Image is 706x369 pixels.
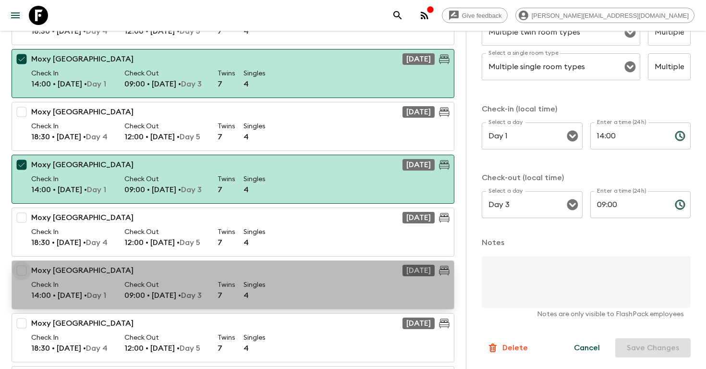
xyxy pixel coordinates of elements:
[31,318,134,329] p: Moxy [GEOGRAPHIC_DATA]
[31,131,113,143] p: 18:30 • [DATE] •
[590,123,667,149] input: hh:mm
[12,155,454,204] button: Moxy [GEOGRAPHIC_DATA][DATE]Check In14:00 • [DATE] •Day 1Check Out09:00 • [DATE] •Day 3Twins7Sing...
[218,25,232,37] p: 7
[86,344,108,352] span: Day 4
[181,292,202,299] span: Day 3
[243,290,258,301] p: 4
[502,342,528,354] p: Delete
[243,227,258,237] p: Singles
[457,12,507,19] span: Give feedback
[482,103,691,115] p: Check-in (local time)
[180,133,200,141] span: Day 5
[180,27,200,35] span: Day 5
[243,25,258,37] p: 4
[86,239,108,246] span: Day 4
[402,159,435,171] div: [DATE]
[87,292,106,299] span: Day 1
[31,265,134,276] p: Moxy [GEOGRAPHIC_DATA]
[124,237,206,248] p: 12:00 • [DATE] •
[87,80,106,88] span: Day 1
[566,129,579,143] button: Open
[243,280,258,290] p: Singles
[124,174,206,184] p: Check Out
[488,118,523,126] label: Select a day
[31,212,134,223] p: Moxy [GEOGRAPHIC_DATA]
[218,122,232,131] p: Twins
[562,338,611,357] button: Cancel
[86,27,108,35] span: Day 4
[515,8,694,23] div: [PERSON_NAME][EMAIL_ADDRESS][DOMAIN_NAME]
[12,49,454,98] button: Moxy [GEOGRAPHIC_DATA][DATE]Check In14:00 • [DATE] •Day 1Check Out09:00 • [DATE] •Day 3Twins7Sing...
[124,25,206,37] p: 12:00 • [DATE] •
[243,122,258,131] p: Singles
[218,227,232,237] p: Twins
[218,280,232,290] p: Twins
[31,333,113,343] p: Check In
[623,25,637,39] button: Open
[124,343,206,354] p: 12:00 • [DATE] •
[124,290,206,301] p: 09:00 • [DATE] •
[86,133,108,141] span: Day 4
[623,60,637,74] button: Open
[488,309,684,319] p: Notes are only visible to FlashPack employees
[402,212,435,223] div: [DATE]
[218,131,232,143] p: 7
[243,131,258,143] p: 4
[31,122,113,131] p: Check In
[488,187,523,195] label: Select a day
[218,78,232,90] p: 7
[482,338,533,357] button: Delete
[31,237,113,248] p: 18:30 • [DATE] •
[218,290,232,301] p: 7
[12,260,454,309] button: Moxy [GEOGRAPHIC_DATA][DATE]Check In14:00 • [DATE] •Day 1Check Out09:00 • [DATE] •Day 3Twins7Sing...
[124,184,206,196] p: 09:00 • [DATE] •
[243,237,258,248] p: 4
[670,126,690,146] button: Choose time, selected time is 2:00 PM
[31,227,113,237] p: Check In
[482,172,691,184] p: Check-out (local time)
[6,6,25,25] button: menu
[124,333,206,343] p: Check Out
[402,53,435,65] div: [DATE]
[488,49,559,57] label: Select a single room type
[482,237,691,248] p: Notes
[402,318,435,329] div: [DATE]
[218,184,232,196] p: 7
[597,118,646,126] label: Enter a time (24h)
[218,343,232,354] p: 7
[124,78,206,90] p: 09:00 • [DATE] •
[402,265,435,276] div: [DATE]
[31,69,113,78] p: Check In
[566,198,579,211] button: Open
[442,8,508,23] a: Give feedback
[87,186,106,194] span: Day 1
[597,187,646,195] label: Enter a time (24h)
[243,69,258,78] p: Singles
[31,159,134,171] p: Moxy [GEOGRAPHIC_DATA]
[388,6,407,25] button: search adventures
[218,333,232,343] p: Twins
[243,184,258,196] p: 4
[31,25,113,37] p: 18:30 • [DATE] •
[31,174,113,184] p: Check In
[124,131,206,143] p: 12:00 • [DATE] •
[31,78,113,90] p: 14:00 • [DATE] •
[12,102,454,151] button: Moxy [GEOGRAPHIC_DATA][DATE]Check In18:30 • [DATE] •Day 4Check Out12:00 • [DATE] •Day 5Twins7Sing...
[218,174,232,184] p: Twins
[12,208,454,257] button: Moxy [GEOGRAPHIC_DATA][DATE]Check In18:30 • [DATE] •Day 4Check Out12:00 • [DATE] •Day 5Twins7Sing...
[243,343,258,354] p: 4
[181,80,202,88] span: Day 3
[218,237,232,248] p: 7
[180,239,200,246] span: Day 5
[590,191,667,218] input: hh:mm
[243,174,258,184] p: Singles
[12,313,454,362] button: Moxy [GEOGRAPHIC_DATA][DATE]Check In18:30 • [DATE] •Day 4Check Out12:00 • [DATE] •Day 5Twins7Sing...
[180,344,200,352] span: Day 5
[526,12,694,19] span: [PERSON_NAME][EMAIL_ADDRESS][DOMAIN_NAME]
[124,227,206,237] p: Check Out
[124,122,206,131] p: Check Out
[31,343,113,354] p: 18:30 • [DATE] •
[31,53,134,65] p: Moxy [GEOGRAPHIC_DATA]
[31,184,113,196] p: 14:00 • [DATE] •
[31,280,113,290] p: Check In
